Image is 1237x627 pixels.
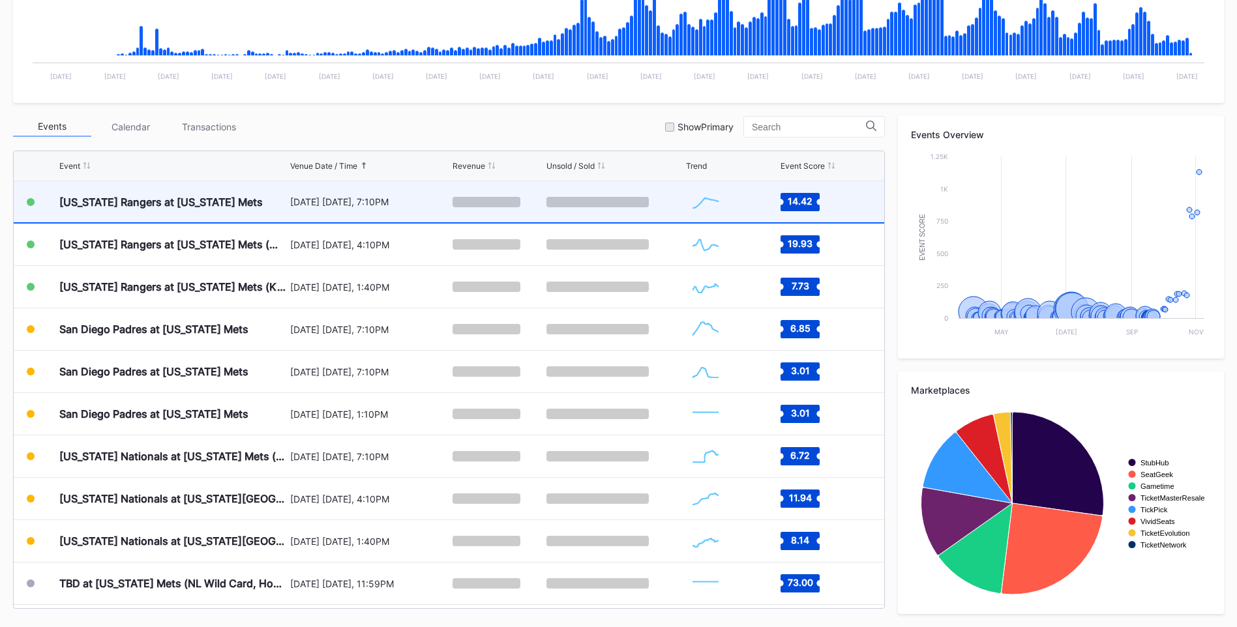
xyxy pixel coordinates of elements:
[290,451,449,462] div: [DATE] [DATE], 7:10PM
[290,161,357,171] div: Venue Date / Time
[1189,328,1204,336] text: Nov
[686,398,725,430] svg: Chart title
[265,72,286,80] text: [DATE]
[640,72,662,80] text: [DATE]
[911,150,1211,345] svg: Chart title
[290,536,449,547] div: [DATE] [DATE], 1:40PM
[919,214,926,261] text: Event Score
[1123,72,1144,80] text: [DATE]
[686,161,707,171] div: Trend
[686,355,725,388] svg: Chart title
[791,534,809,546] text: 8.14
[1140,541,1187,549] text: TicketNetwork
[59,238,287,251] div: [US_STATE] Rangers at [US_STATE] Mets (Mets Alumni Classic/Mrs. Met Taxicab [GEOGRAPHIC_DATA] Giv...
[426,72,447,80] text: [DATE]
[59,407,248,420] div: San Diego Padres at [US_STATE] Mets
[1015,72,1037,80] text: [DATE]
[59,492,287,505] div: [US_STATE] Nationals at [US_STATE][GEOGRAPHIC_DATA] (Long Sleeve T-Shirt Giveaway)
[962,72,983,80] text: [DATE]
[911,385,1211,396] div: Marketplaces
[788,492,811,503] text: 11.94
[790,323,810,334] text: 6.85
[1140,506,1168,514] text: TickPick
[686,186,725,218] svg: Chart title
[59,323,248,336] div: San Diego Padres at [US_STATE] Mets
[158,72,179,80] text: [DATE]
[686,567,725,600] svg: Chart title
[59,280,287,293] div: [US_STATE] Rangers at [US_STATE] Mets (Kids Color-In Lunchbox Giveaway)
[290,282,449,293] div: [DATE] [DATE], 1:40PM
[372,72,394,80] text: [DATE]
[686,525,725,557] svg: Chart title
[59,365,248,378] div: San Diego Padres at [US_STATE] Mets
[686,313,725,345] svg: Chart title
[801,72,823,80] text: [DATE]
[790,407,809,418] text: 3.01
[290,196,449,207] div: [DATE] [DATE], 7:10PM
[791,280,809,291] text: 7.73
[104,72,126,80] text: [DATE]
[290,366,449,377] div: [DATE] [DATE], 7:10PM
[319,72,340,80] text: [DATE]
[1056,328,1077,336] text: [DATE]
[1140,471,1173,478] text: SeatGeek
[747,72,769,80] text: [DATE]
[1140,459,1169,467] text: StubHub
[908,72,930,80] text: [DATE]
[1126,328,1138,336] text: Sep
[788,238,812,249] text: 19.93
[1140,482,1174,490] text: Gametime
[290,493,449,504] div: [DATE] [DATE], 4:10PM
[788,195,812,206] text: 14.42
[855,72,876,80] text: [DATE]
[59,450,287,463] div: [US_STATE] Nationals at [US_STATE] Mets (Pop-Up Home Run Apple Giveaway)
[453,161,485,171] div: Revenue
[1140,494,1204,502] text: TicketMasterResale
[686,440,725,473] svg: Chart title
[290,324,449,335] div: [DATE] [DATE], 7:10PM
[13,117,91,137] div: Events
[911,129,1211,140] div: Events Overview
[1140,518,1175,525] text: VividSeats
[686,270,725,303] svg: Chart title
[59,161,80,171] div: Event
[1176,72,1198,80] text: [DATE]
[994,328,1009,336] text: May
[91,117,170,137] div: Calendar
[59,534,287,547] div: [US_STATE] Nationals at [US_STATE][GEOGRAPHIC_DATA]
[686,482,725,515] svg: Chart title
[290,578,449,589] div: [DATE] [DATE], 11:59PM
[546,161,595,171] div: Unsold / Sold
[1069,72,1091,80] text: [DATE]
[944,314,948,322] text: 0
[59,196,263,209] div: [US_STATE] Rangers at [US_STATE] Mets
[678,121,734,132] div: Show Primary
[911,405,1211,601] svg: Chart title
[211,72,233,80] text: [DATE]
[587,72,608,80] text: [DATE]
[936,282,948,289] text: 250
[686,228,725,261] svg: Chart title
[790,365,809,376] text: 3.01
[936,217,948,225] text: 750
[59,577,287,590] div: TBD at [US_STATE] Mets (NL Wild Card, Home Game 1) (If Necessary)
[694,72,715,80] text: [DATE]
[290,239,449,250] div: [DATE] [DATE], 4:10PM
[940,185,948,193] text: 1k
[170,117,248,137] div: Transactions
[479,72,501,80] text: [DATE]
[1140,529,1189,537] text: TicketEvolution
[50,72,72,80] text: [DATE]
[936,250,948,257] text: 500
[787,577,812,588] text: 73.00
[781,161,825,171] div: Event Score
[533,72,554,80] text: [DATE]
[790,450,810,461] text: 6.72
[752,122,866,132] input: Search
[290,409,449,420] div: [DATE] [DATE], 1:10PM
[931,153,948,160] text: 1.25k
